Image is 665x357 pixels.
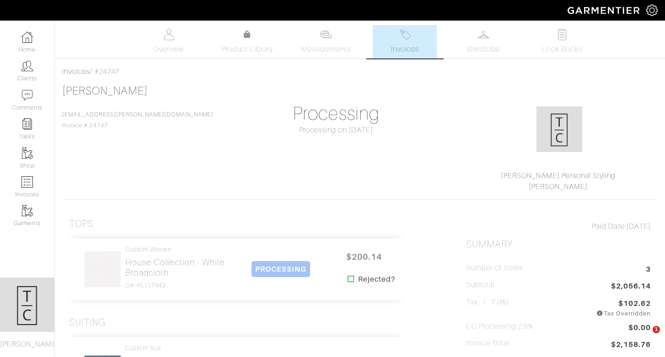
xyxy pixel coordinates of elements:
img: measurements-466bbee1fd09ba9460f595b01e5d73f9e2bff037440d3c8f018324cb6cdf7a4a.svg [320,29,332,40]
span: $102.62 [618,298,651,309]
h3: Suiting [69,317,106,328]
a: Measurements [294,25,359,58]
a: Product Library [215,29,279,55]
div: Processing on [DATE] [244,125,429,136]
div: / #24747 [62,66,658,77]
img: orders-27d20c2124de7fd6de4e0e44c1d41de31381a507db9b33961299e4e07d508b8c.svg [399,29,411,40]
span: Wardrobe [467,44,500,55]
div: Tax Overridden [596,309,651,318]
h5: CC Processing 2.9% [466,322,533,331]
span: 1 [653,326,660,333]
span: Measurements [301,44,351,55]
img: clients-icon-6bae9207a08558b7cb47a8932f037763ab4055f8c8b6bfacd5dc20c3e0201464.png [21,60,33,72]
span: 3 [646,264,651,276]
img: garments-icon-b7da505a4dc4fd61783c78ac3ca0ef83fa9d6f193b1c9dc38574b1d14d53ca28.png [21,205,33,216]
a: Invoices [373,25,437,58]
img: garmentier-logo-header-white-b43fb05a5012e4ada735d5af1a66efaba907eab6374d6393d1fbf88cb4ef424d.png [563,2,646,18]
h4: D4-45117443 [125,282,229,289]
span: Invoices [391,44,419,55]
span: Product Library [221,44,273,55]
img: basicinfo-40fd8af6dae0f16599ec9e87c0ef1c0a1fdea2edbe929e3d69a839185d80c458.svg [163,29,174,40]
span: $2,056.14 [611,281,651,293]
strong: Rejected? [358,274,395,285]
span: Look Books [542,44,583,55]
img: todo-9ac3debb85659649dc8f770b8b6100bb5dab4b48dedcbae339e5042a72dfd3cc.svg [557,29,568,40]
span: PROCESSING [252,261,311,277]
img: garments-icon-b7da505a4dc4fd61783c78ac3ca0ef83fa9d6f193b1c9dc38574b1d14d53ca28.png [21,147,33,159]
a: [PERSON_NAME] [62,85,148,97]
a: [EMAIL_ADDRESS][PERSON_NAME][DOMAIN_NAME] [62,111,213,118]
a: Wardrobe [451,25,515,58]
img: reminder-icon-8004d30b9f0a5d33ae49ab947aed9ed385cf756f9e5892f1edd6e32f2345188e.png [21,118,33,130]
h5: Tax ( : 7.0%) [466,298,509,314]
img: xy6mXSck91kMuDdgTatmsT54.png [536,106,582,152]
a: Invoices [62,68,90,76]
img: orders-icon-0abe47150d42831381b5fb84f609e132dff9fe21cb692f30cb5eec754e2cba89.png [21,176,33,188]
h2: Summary [466,239,651,250]
h2: House Collection - White Broadcloth [125,257,229,278]
img: wbVREfvJUnkehL5Jxjs1zQxG [83,250,122,289]
span: Invoice # 24747 [62,111,213,129]
h4: Custom Suit [125,344,229,352]
h3: Tops [69,218,94,230]
h5: Number of Items [466,264,523,273]
h4: Custom Woven [125,246,229,253]
h5: Invoice Total [466,339,509,348]
a: [PERSON_NAME] Personal Styling [501,172,616,180]
span: $200.14 [337,247,391,267]
img: gear-icon-white-bd11855cb880d31180b6d7d6211b90ccbf57a29d726f0c71d8c61bd08dd39cc2.png [646,5,658,16]
img: comment-icon-a0a6a9ef722e966f86d9cbdc48e553b5cf19dbc54f86b18d962a5391bc8f6eb6.png [21,89,33,101]
span: $0.00 [628,322,651,335]
img: dashboard-icon-dbcd8f5a0b271acd01030246c82b418ddd0df26cd7fceb0bd07c9910d44c42f6.png [21,31,33,43]
span: $2,158.76 [611,339,651,352]
h5: Subtotal [466,281,494,289]
span: Overview [153,44,184,55]
a: Overview [137,25,201,58]
a: Custom Woven House Collection - White Broadcloth D4-45117443 [125,246,229,289]
h1: Processing [244,103,429,125]
iframe: Intercom live chat [634,326,656,348]
img: wardrobe-487a4870c1b7c33e795ec22d11cfc2ed9d08956e64fb3008fe2437562e282088.svg [478,29,489,40]
span: Paid Date: [592,222,626,231]
a: [PERSON_NAME] [529,183,588,191]
a: Look Books [530,25,594,58]
div: [DATE] [466,221,651,232]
